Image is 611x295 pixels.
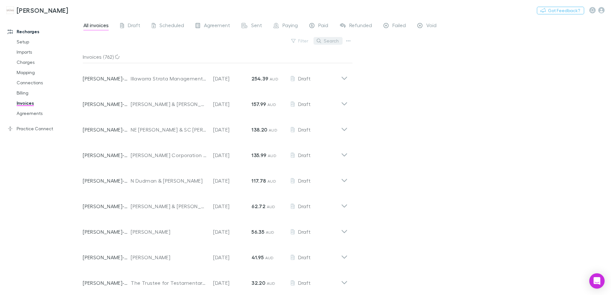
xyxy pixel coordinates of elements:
[83,202,131,210] p: [PERSON_NAME]-0059
[78,63,353,89] div: [PERSON_NAME]-0182Illawarra Strata Management Pty Ltd[DATE]254.39 AUDDraft
[349,22,372,30] span: Refunded
[537,7,584,14] button: Got Feedback?
[213,253,251,261] p: [DATE]
[10,37,86,47] a: Setup
[10,57,86,67] a: Charges
[213,126,251,133] p: [DATE]
[78,242,353,268] div: [PERSON_NAME]-0316[PERSON_NAME][DATE]41.95 AUDDraft
[10,108,86,118] a: Agreements
[1,124,86,134] a: Practice Connect
[78,114,353,140] div: [PERSON_NAME]-0069NE [PERSON_NAME] & SC [PERSON_NAME][DATE]138.20 AUDDraft
[213,151,251,159] p: [DATE]
[131,100,207,108] div: [PERSON_NAME] & [PERSON_NAME]
[313,37,343,45] button: Search
[251,75,268,82] strong: 254.39
[251,126,267,133] strong: 138.20
[282,22,298,30] span: Paying
[269,128,277,132] span: AUD
[298,280,311,286] span: Draft
[78,140,353,165] div: [PERSON_NAME]-0521[PERSON_NAME] Corporation Pty Ltd[DATE]135.99 AUDDraft
[131,202,207,210] div: [PERSON_NAME] & [PERSON_NAME]
[10,78,86,88] a: Connections
[266,230,275,235] span: AUD
[10,67,86,78] a: Mapping
[318,22,328,30] span: Paid
[83,22,109,30] span: All invoices
[251,178,266,184] strong: 117.78
[298,152,311,158] span: Draft
[213,279,251,287] p: [DATE]
[10,88,86,98] a: Billing
[298,178,311,184] span: Draft
[131,253,207,261] div: [PERSON_NAME]
[17,6,68,14] h3: [PERSON_NAME]
[78,268,353,293] div: [PERSON_NAME]-0333The Trustee for Testamentary Discretionary Trust for [PERSON_NAME][DATE]32.20 A...
[251,152,266,158] strong: 135.99
[267,102,276,107] span: AUD
[78,216,353,242] div: [PERSON_NAME]-0522[PERSON_NAME][DATE]56.35 AUDDraft
[78,165,353,191] div: [PERSON_NAME]-0520N Dudman & [PERSON_NAME][DATE]117.78 AUDDraft
[298,101,311,107] span: Draft
[268,153,276,158] span: AUD
[213,228,251,236] p: [DATE]
[83,253,131,261] p: [PERSON_NAME]-0316
[213,202,251,210] p: [DATE]
[159,22,184,30] span: Scheduled
[131,151,207,159] div: [PERSON_NAME] Corporation Pty Ltd
[213,75,251,82] p: [DATE]
[131,279,207,287] div: The Trustee for Testamentary Discretionary Trust for [PERSON_NAME]
[213,100,251,108] p: [DATE]
[251,280,265,286] strong: 32.20
[270,77,278,81] span: AUD
[251,22,262,30] span: Sent
[251,229,264,235] strong: 56.35
[298,126,311,132] span: Draft
[213,177,251,185] p: [DATE]
[10,47,86,57] a: Imports
[131,177,207,185] div: N Dudman & [PERSON_NAME]
[83,279,131,287] p: [PERSON_NAME]-0333
[83,100,131,108] p: [PERSON_NAME]-0517
[251,203,265,209] strong: 62.72
[267,204,275,209] span: AUD
[267,179,276,184] span: AUD
[251,254,264,261] strong: 41.95
[83,177,131,185] p: [PERSON_NAME]-0520
[78,191,353,216] div: [PERSON_NAME]-0059[PERSON_NAME] & [PERSON_NAME][DATE]62.72 AUDDraft
[83,126,131,133] p: [PERSON_NAME]-0069
[265,255,274,260] span: AUD
[298,203,311,209] span: Draft
[131,126,207,133] div: NE [PERSON_NAME] & SC [PERSON_NAME]
[131,75,207,82] div: Illawarra Strata Management Pty Ltd
[1,26,86,37] a: Recharges
[128,22,140,30] span: Draft
[10,98,86,108] a: Invoices
[204,22,230,30] span: Agreement
[298,75,311,81] span: Draft
[83,228,131,236] p: [PERSON_NAME]-0522
[589,273,605,289] div: Open Intercom Messenger
[83,75,131,82] p: [PERSON_NAME]-0182
[298,254,311,260] span: Draft
[392,22,406,30] span: Failed
[78,89,353,114] div: [PERSON_NAME]-0517[PERSON_NAME] & [PERSON_NAME][DATE]157.99 AUDDraft
[267,281,275,286] span: AUD
[288,37,312,45] button: Filter
[6,6,14,14] img: Hales Douglass's Logo
[3,3,72,18] a: [PERSON_NAME]
[251,101,266,107] strong: 157.99
[131,228,207,236] div: [PERSON_NAME]
[426,22,437,30] span: Void
[298,229,311,235] span: Draft
[83,151,131,159] p: [PERSON_NAME]-0521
